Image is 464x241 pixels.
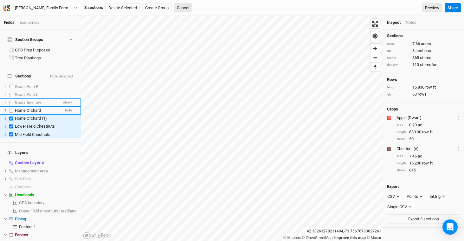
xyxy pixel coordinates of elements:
button: Find my location [371,31,380,41]
button: lat,lng [427,192,448,201]
span: Upper Field Chestnuts Headland [19,209,76,213]
button: CSV [384,192,403,201]
div: 815 [396,167,460,173]
div: Grass Path L [15,92,77,97]
a: Mapbox [283,236,301,240]
div: Contours [15,184,77,190]
button: Crop Usage [456,145,460,152]
div: density [387,63,409,67]
div: qty [387,49,409,53]
span: Reset bearing to north [371,63,380,71]
div: 42.38263278231494 , -73.76676783627261 [305,228,383,235]
button: Delete Selected [106,3,140,13]
button: Export 3 sections [387,214,460,224]
span: Zoom out [371,53,380,62]
div: CSV [387,193,395,200]
div: Site Plan [15,177,77,182]
span: Custom Layer 4 [15,160,44,165]
div: 3 [387,48,460,54]
div: stems [396,137,406,142]
span: hide [65,107,72,115]
div: GPS Prep Purposes [15,48,77,53]
h4: Crops [387,107,398,112]
span: show [63,98,72,106]
span: stems/ac [420,62,437,68]
div: [PERSON_NAME] Family Farm - 2026 Fruit Trees [15,5,74,11]
div: area [396,154,406,158]
div: 63 [387,91,460,97]
button: [PERSON_NAME] Family Farm - 2026 Fruit Trees [3,4,78,11]
div: Economics [20,20,40,25]
span: row ft [422,160,433,166]
span: Grass tree row [15,100,41,105]
span: Home Orchard [15,108,41,113]
div: 50 [396,136,460,142]
div: length [387,85,409,90]
span: Mid Field Chestnuts [15,132,50,137]
span: Home Orchard (1) [15,116,47,121]
div: Chestnut (c) [396,146,455,152]
h4: Export [387,184,460,189]
div: Piping [15,217,77,222]
div: Open Intercom Messenger [442,219,458,235]
div: 0.20 [396,122,460,128]
span: ac [418,153,422,159]
div: Grass Path R [15,84,77,89]
div: stems [387,56,409,60]
span: Zoom in [371,44,380,53]
a: Preview [422,3,442,13]
span: ac [418,122,422,128]
span: Site Plan [15,177,31,181]
button: Points [404,192,426,201]
div: Section Groups [8,37,43,42]
div: area [396,123,406,127]
a: OpenStreetMap [302,236,333,240]
div: 7.66 [387,41,460,47]
div: Home Orchard [15,108,60,113]
div: 630.00 [396,129,460,135]
button: Cancel [174,3,192,13]
div: 15,830 [387,84,460,90]
span: Piping [15,217,26,221]
div: Grass tree row [15,100,58,105]
button: Enter fullscreen [371,19,380,28]
a: Mapbox logo [83,232,111,239]
div: Inspect [387,20,401,25]
div: Upper Field Chestnuts Headland [19,209,77,214]
span: rows [418,91,427,97]
div: Notes [406,20,416,25]
div: length [396,130,406,135]
div: GPS boundary [19,200,77,205]
span: Fences [15,232,28,237]
span: Contours [15,184,32,189]
div: stems [396,168,406,173]
span: Grass Path L [15,92,38,97]
h4: Layers [4,146,77,159]
span: GPS boundary [19,200,44,205]
div: lat,lng [430,193,441,200]
div: Management Area [15,169,77,174]
div: Apple (Dwarf) [396,115,455,121]
h4: Rows [387,77,460,82]
span: stems [420,55,431,61]
canvas: Map [81,16,383,241]
span: sections [416,48,431,54]
h4: Sections [387,33,460,38]
div: length [396,161,406,166]
div: Feature 1 [19,224,77,230]
a: Improve this map [334,236,366,240]
button: Create Group [142,3,171,13]
div: 15,200 [396,160,460,166]
div: Lower Field Chestnuts [15,124,77,129]
button: Share [445,3,461,13]
div: 865 [387,55,460,61]
a: Maxar [367,236,381,240]
span: row ft [425,84,436,90]
span: Sections [8,74,31,79]
span: Headlands [15,192,34,197]
button: Crop Usage [456,114,460,121]
div: Single CSV [387,204,407,210]
div: Mid Field Chestnuts [15,132,77,137]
